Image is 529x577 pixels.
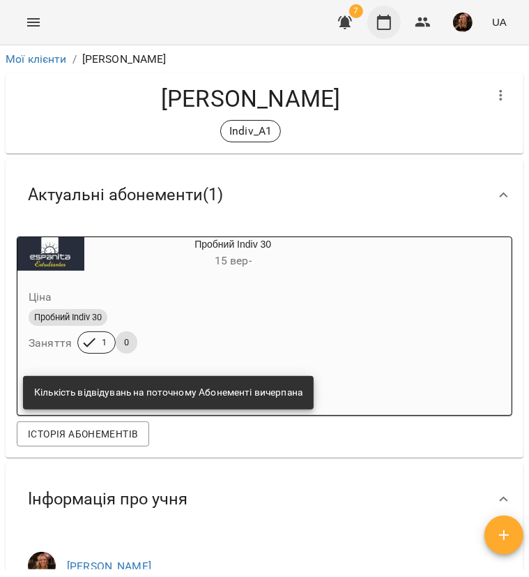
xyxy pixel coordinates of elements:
[17,6,50,39] button: Menu
[67,560,151,573] a: [PERSON_NAME]
[28,426,138,442] span: Історія абонементів
[29,334,72,353] h6: Заняття
[486,9,512,35] button: UA
[116,336,137,349] span: 0
[6,463,523,535] div: Інформація про учня
[29,287,52,307] h6: Ціна
[29,311,107,324] span: Пробний Indiv 30
[72,51,77,68] li: /
[215,254,252,267] span: 15 вер -
[28,488,187,510] span: Інформація про учня
[229,123,272,140] p: Indiv_A1
[6,51,523,68] nav: breadcrumb
[17,237,382,370] button: Пробний Indiv 3015 вер- ЦінаПробний Indiv 30Заняття10
[220,120,281,142] div: Indiv_A1
[492,15,507,29] span: UA
[28,184,223,206] span: Актуальні абонементи ( 1 )
[6,52,67,66] a: Мої клієнти
[349,4,363,18] span: 7
[17,237,84,271] div: Пробний Indiv 30
[17,84,484,113] h4: [PERSON_NAME]
[453,13,473,32] img: 019b2ef03b19e642901f9fba5a5c5a68.jpg
[93,336,115,349] span: 1
[6,159,523,231] div: Актуальні абонементи(1)
[17,421,149,447] button: Історія абонементів
[34,380,302,405] div: Кількість відвідувань на поточному Абонементі вичерпана
[82,51,167,68] p: [PERSON_NAME]
[84,237,382,271] div: Пробний Indiv 30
